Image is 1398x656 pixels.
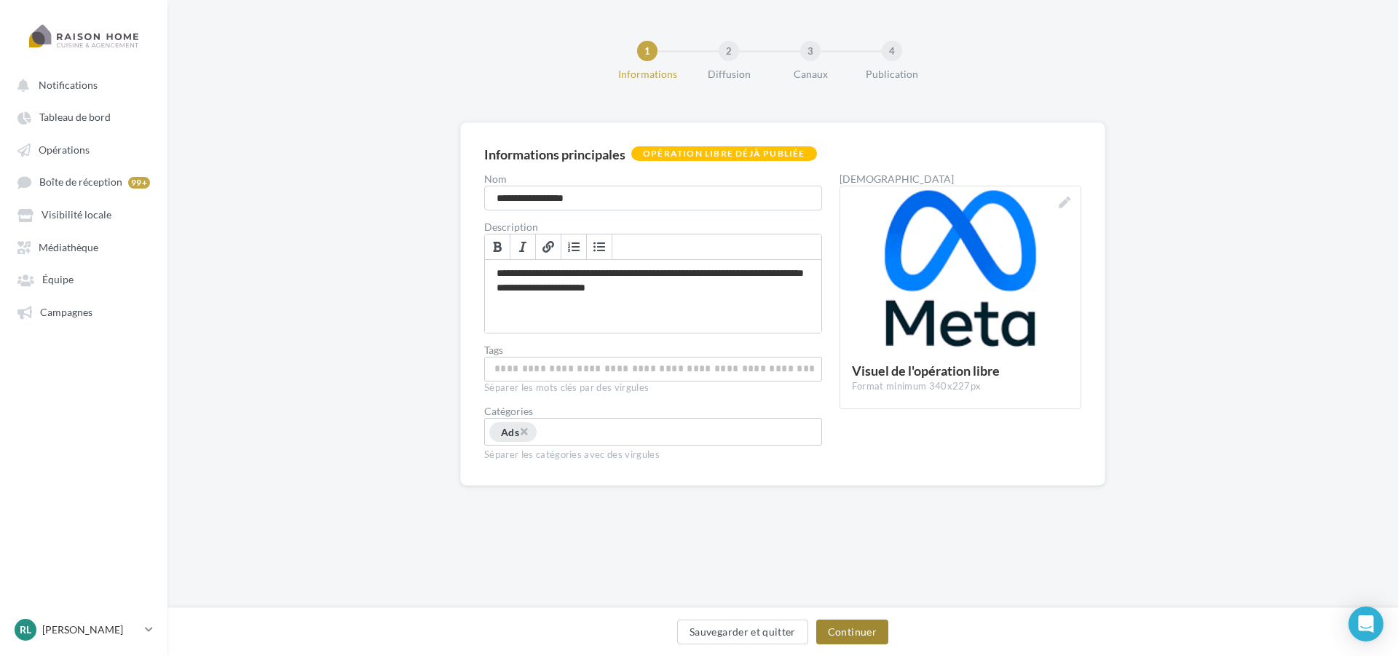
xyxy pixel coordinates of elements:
[39,79,98,91] span: Notifications
[682,67,775,82] div: Diffusion
[42,209,111,221] span: Visibilité locale
[488,360,818,377] input: Permet aux affiliés de trouver l'opération libre plus facilement
[485,260,821,333] div: Permet de préciser les enjeux de la campagne à vos affiliés
[128,177,150,189] div: 99+
[484,357,822,382] div: Permet aux affiliés de trouver l'opération libre plus facilement
[484,222,822,232] label: Description
[719,41,739,61] div: 2
[42,274,74,286] span: Équipe
[840,174,1081,184] div: [DEMOGRAPHIC_DATA]
[485,234,510,259] a: Gras (Ctrl+B)
[484,446,822,462] div: Séparer les catégories avec des virgules
[9,103,159,130] a: Tableau de bord
[631,146,817,161] div: Opération libre déjà publiée
[601,67,694,82] div: Informations
[39,241,98,253] span: Médiathèque
[561,234,587,259] a: Insérer/Supprimer une liste numérotée
[501,426,519,438] span: Ads
[39,143,90,156] span: Opérations
[484,174,822,184] label: Nom
[484,148,625,161] div: Informations principales
[39,176,122,189] span: Boîte de réception
[9,234,159,260] a: Médiathèque
[852,380,1069,393] div: Format minimum 340x227px
[9,299,159,325] a: Campagnes
[484,345,822,355] label: Tags
[677,620,808,644] button: Sauvegarder et quitter
[484,418,822,446] div: Choisissez une catégorie
[42,623,139,637] p: [PERSON_NAME]
[510,234,536,259] a: Italique (Ctrl+I)
[9,201,159,227] a: Visibilité locale
[587,234,612,259] a: Insérer/Supprimer une liste à puces
[1348,606,1383,641] div: Open Intercom Messenger
[637,41,657,61] div: 1
[816,620,888,644] button: Continuer
[484,406,822,416] div: Catégories
[20,623,31,637] span: RL
[12,616,156,644] a: RL [PERSON_NAME]
[40,306,92,318] span: Campagnes
[9,168,159,195] a: Boîte de réception 99+
[484,382,822,395] div: Séparer les mots clés par des virgules
[852,364,1069,377] div: Visuel de l'opération libre
[519,424,528,438] span: ×
[9,71,153,98] button: Notifications
[845,67,939,82] div: Publication
[536,234,561,259] a: Lien
[764,67,857,82] div: Canaux
[9,266,159,292] a: Équipe
[800,41,821,61] div: 3
[9,136,159,162] a: Opérations
[882,41,902,61] div: 4
[39,111,111,124] span: Tableau de bord
[538,424,647,441] input: Choisissez une catégorie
